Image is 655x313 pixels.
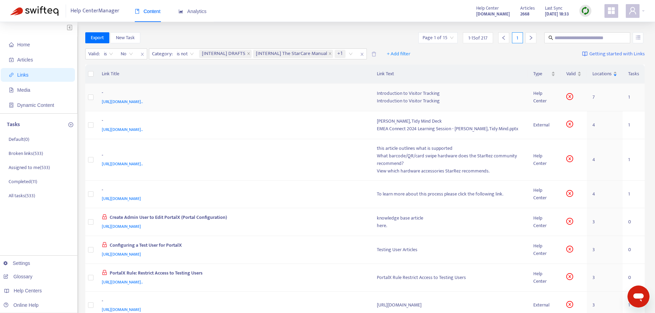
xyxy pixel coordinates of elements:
span: lock [102,270,107,275]
span: home [9,42,14,47]
span: Articles [17,57,33,63]
p: Completed ( 11 ) [9,178,37,185]
span: [INTERNAL] The StarCare Manual [253,50,333,58]
div: Help Center [533,214,555,230]
span: [URL][DOMAIN_NAME] [102,306,141,313]
span: link [9,72,14,77]
div: External [533,121,555,129]
div: Help Center [533,242,555,257]
a: Settings [3,260,30,266]
span: [URL][DOMAIN_NAME].. [102,279,143,286]
span: container [9,103,14,108]
span: close [328,52,332,56]
span: account-book [9,57,14,62]
a: Online Help [3,302,39,308]
td: 4 [587,181,623,209]
div: PortalX Rule: Restrict Access to Testing Users [102,269,363,278]
div: 1 [512,32,523,43]
span: Articles [520,4,535,12]
div: [URL][DOMAIN_NAME] [377,301,522,309]
span: [URL][DOMAIN_NAME] [102,223,141,230]
div: EMEA Connect 2024 Learning Session - [PERSON_NAME], Tidy Mind.pptx [377,125,522,133]
td: 3 [587,208,623,236]
th: Tasks [623,65,645,83]
a: Getting started with Links [582,48,645,59]
span: Analytics [178,9,207,14]
td: 4 [587,111,623,139]
span: close [247,52,250,56]
span: Valid [566,70,576,78]
div: - [102,89,363,98]
span: close-circle [566,93,573,100]
td: 0 [623,264,645,292]
span: Export [91,34,104,42]
td: 1 [623,111,645,139]
span: close-circle [566,121,573,127]
span: close-circle [566,273,573,280]
span: +1 [337,50,343,58]
span: close [138,50,147,58]
div: Help Center [533,187,555,202]
div: Introduction to Visitor Tracking [377,90,522,97]
p: Broken links ( 533 ) [9,150,43,157]
div: Create Admin User to Edit PortalX (Portal Configuration) [102,214,363,223]
span: [URL][DOMAIN_NAME] [102,195,141,202]
span: left [501,35,506,40]
div: Help Center [533,90,555,105]
td: 3 [587,264,623,292]
strong: [DATE] 18:33 [545,10,569,18]
span: + Add filter [387,50,411,58]
a: Glossary [3,274,32,279]
iframe: Button to launch messaging window [627,286,649,308]
div: knowledge base article [377,214,522,222]
td: 1 [623,83,645,111]
div: here. [377,222,522,230]
div: Introduction to Visitor Tracking [377,97,522,105]
span: right [528,35,533,40]
span: file-image [9,88,14,92]
span: [URL][DOMAIN_NAME].. [102,160,143,167]
img: sync.dc5367851b00ba804db3.png [581,7,590,15]
td: 7 [587,83,623,111]
span: unordered-list [636,35,641,40]
p: Default ( 0 ) [9,136,29,143]
span: No [121,49,133,59]
span: Last Sync [545,4,563,12]
span: book [135,9,140,14]
td: 1 [623,139,645,181]
span: close-circle [566,301,573,308]
span: area-chart [178,9,183,14]
strong: [DOMAIN_NAME] [476,10,510,18]
span: New Task [116,34,135,42]
span: [URL][DOMAIN_NAME] [102,251,141,258]
span: delete [371,52,376,57]
button: New Task [110,32,140,43]
th: Type [528,65,561,83]
span: close-circle [566,190,573,197]
span: Help Center [476,4,499,12]
span: close [358,50,367,58]
span: Help Centers [14,288,42,293]
p: Assigned to me ( 533 ) [9,164,50,171]
span: Home [17,42,30,47]
span: close-circle [566,155,573,162]
span: close-circle [566,246,573,253]
span: Media [17,87,30,93]
div: To learn more about this process please click the following link. [377,190,522,198]
p: All tasks ( 533 ) [9,192,35,199]
img: Swifteq [10,6,58,16]
img: image-link [582,51,588,57]
span: is [104,49,113,59]
span: Help Center Manager [70,4,119,18]
span: plus-circle [68,122,73,127]
div: Configuring a Test User for PortalX [102,242,363,250]
div: Help Center [533,270,555,285]
div: this article outlines what is supported [377,145,522,152]
span: [INTERNAL] The StarCare Manual [256,50,327,58]
button: Export [85,32,109,43]
span: Category : [149,49,174,59]
span: Type [533,70,550,78]
div: - [102,297,363,306]
div: Testing User Articles [377,246,522,254]
span: appstore [607,7,615,15]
